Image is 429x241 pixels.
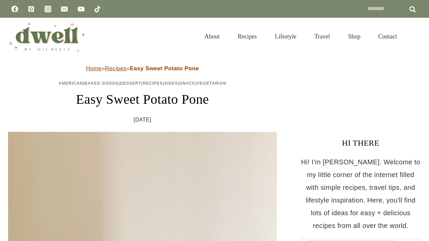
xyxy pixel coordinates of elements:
[197,81,226,86] a: Vegetarian
[8,21,85,52] img: DWELL by michelle
[59,81,226,86] span: | | | | | |
[300,156,421,232] p: Hi! I'm [PERSON_NAME]. Welcome to my little corner of the internet filled with simple recipes, tr...
[91,2,104,16] a: TikTok
[179,81,195,86] a: Snack
[58,2,71,16] a: Email
[266,25,305,48] a: Lifestyle
[24,2,38,16] a: Pinterest
[339,25,369,48] a: Shop
[195,25,406,48] nav: Primary Navigation
[143,81,163,86] a: Recipes
[86,65,199,72] span: » »
[410,31,421,42] button: View Search Form
[120,81,141,86] a: Dessert
[195,25,229,48] a: About
[134,115,151,125] time: [DATE]
[369,25,406,48] a: Contact
[229,25,266,48] a: Recipes
[84,81,119,86] a: Baked Goods
[41,2,55,16] a: Instagram
[300,137,421,149] h3: HI THERE
[164,81,178,86] a: Sides
[8,89,277,109] h1: Easy Sweet Potato Pone
[130,65,199,72] strong: Easy Sweet Potato Pone
[8,2,21,16] a: Facebook
[74,2,88,16] a: YouTube
[86,65,102,72] a: Home
[59,81,83,86] a: American
[105,65,126,72] a: Recipes
[305,25,339,48] a: Travel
